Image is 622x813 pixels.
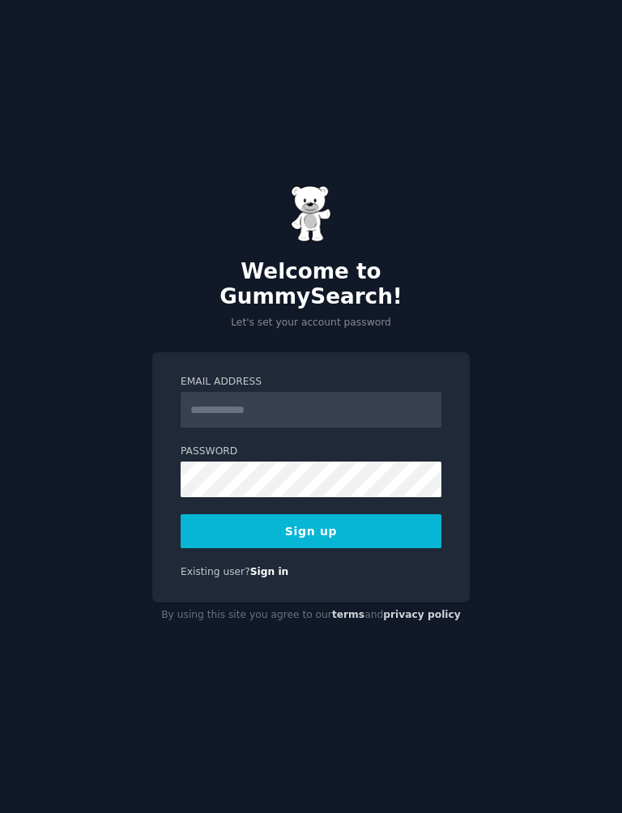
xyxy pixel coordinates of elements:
a: terms [332,609,364,620]
span: Existing user? [181,566,250,577]
label: Password [181,445,441,459]
a: Sign in [250,566,289,577]
label: Email Address [181,375,441,389]
p: Let's set your account password [152,316,470,330]
img: Gummy Bear [291,185,331,242]
a: privacy policy [383,609,461,620]
h2: Welcome to GummySearch! [152,259,470,310]
div: By using this site you agree to our and [152,602,470,628]
button: Sign up [181,514,441,548]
